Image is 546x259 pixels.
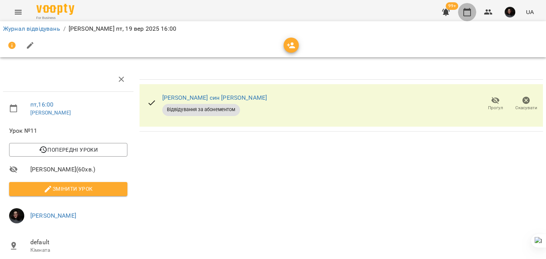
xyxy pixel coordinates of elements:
[30,110,71,116] a: [PERSON_NAME]
[15,145,121,154] span: Попередні уроки
[505,7,515,17] img: 3b3145ad26fe4813cc7227c6ce1adc1c.jpg
[511,93,541,115] button: Скасувати
[3,25,60,32] a: Журнал відвідувань
[523,5,537,19] button: UA
[9,208,24,223] img: 3b3145ad26fe4813cc7227c6ce1adc1c.jpg
[480,93,511,115] button: Прогул
[9,126,127,135] span: Урок №11
[162,94,267,101] a: [PERSON_NAME] син [PERSON_NAME]
[30,246,127,254] p: Кімната
[30,165,127,174] span: [PERSON_NAME] ( 60 хв. )
[63,24,66,33] li: /
[15,184,121,193] span: Змінити урок
[3,24,543,33] nav: breadcrumb
[36,4,74,15] img: Voopty Logo
[69,24,176,33] p: [PERSON_NAME] пт, 19 вер 2025 16:00
[30,238,127,247] span: default
[515,105,537,111] span: Скасувати
[526,8,534,16] span: UA
[30,212,76,219] a: [PERSON_NAME]
[9,182,127,196] button: Змінити урок
[488,105,503,111] span: Прогул
[9,143,127,157] button: Попередні уроки
[9,3,27,21] button: Menu
[30,101,53,108] a: пт , 16:00
[446,2,458,10] span: 99+
[162,106,240,113] span: Відвідування за абонементом
[36,16,74,20] span: For Business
